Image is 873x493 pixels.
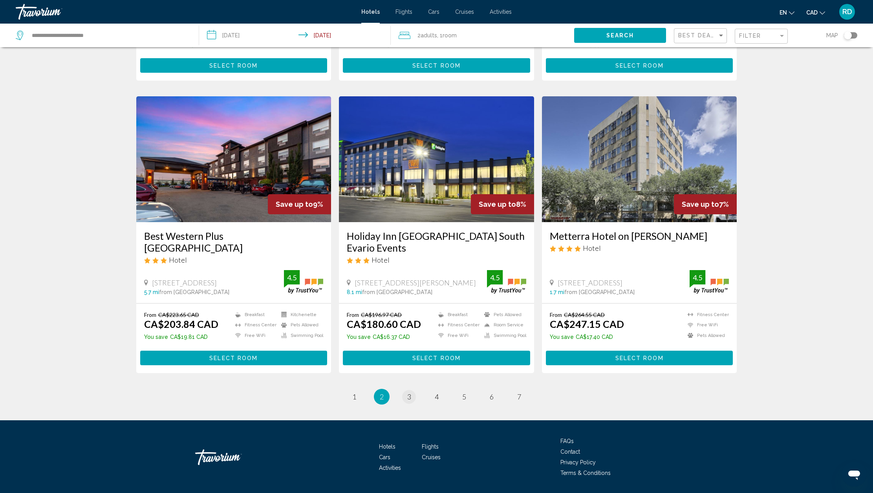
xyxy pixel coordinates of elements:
[550,230,729,242] a: Metterra Hotel on [PERSON_NAME]
[560,459,596,465] a: Privacy Policy
[379,443,395,450] a: Hotels
[362,289,432,295] span: from [GEOGRAPHIC_DATA]
[564,311,605,318] del: CA$264.55 CAD
[343,60,530,69] a: Select Room
[826,30,838,41] span: Map
[615,63,664,69] span: Select Room
[140,353,328,361] a: Select Room
[550,334,574,340] span: You save
[837,4,857,20] button: User Menu
[231,311,277,318] li: Breakfast
[487,273,503,282] div: 4.5
[739,33,761,39] span: Filter
[144,230,324,254] h3: Best Western Plus [GEOGRAPHIC_DATA]
[276,200,313,208] span: Save up to
[546,353,733,361] a: Select Room
[379,465,401,471] a: Activities
[347,334,371,340] span: You save
[479,200,516,208] span: Save up to
[144,289,159,295] span: 5.7 mi
[684,322,729,328] li: Free WiFi
[780,9,787,16] span: en
[140,58,328,73] button: Select Room
[412,63,461,69] span: Select Room
[422,454,441,460] a: Cruises
[542,96,737,222] img: Hotel image
[343,351,530,365] button: Select Room
[435,392,439,401] span: 4
[347,334,421,340] p: CA$16.37 CAD
[231,332,277,339] li: Free WiFi
[277,332,323,339] li: Swimming Pool
[347,256,526,264] div: 3 star Hotel
[422,443,439,450] a: Flights
[550,289,564,295] span: 1.7 mi
[690,273,705,282] div: 4.5
[560,449,580,455] a: Contact
[564,289,635,295] span: from [GEOGRAPHIC_DATA]
[546,351,733,365] button: Select Room
[144,311,156,318] span: From
[546,60,733,69] a: Select Room
[434,311,480,318] li: Breakfast
[490,9,512,15] span: Activities
[558,278,622,287] span: [STREET_ADDRESS]
[209,63,258,69] span: Select Room
[343,58,530,73] button: Select Room
[379,454,390,460] span: Cars
[136,389,737,405] ul: Pagination
[517,392,521,401] span: 7
[417,30,437,41] span: 2
[372,256,390,264] span: Hotel
[421,32,437,39] span: Adults
[560,438,574,444] span: FAQs
[343,353,530,361] a: Select Room
[560,470,611,476] a: Terms & Conditions
[684,332,729,339] li: Pets Allowed
[443,32,457,39] span: Room
[434,332,480,339] li: Free WiFi
[347,230,526,254] a: Holiday Inn [GEOGRAPHIC_DATA] South Evario Events
[480,332,526,339] li: Swimming Pool
[842,462,867,487] iframe: Button to launch messaging window
[674,194,737,214] div: 7%
[684,311,729,318] li: Fitness Center
[231,322,277,328] li: Fitness Center
[284,273,300,282] div: 4.5
[550,244,729,252] div: 4 star Hotel
[277,322,323,328] li: Pets Allowed
[480,322,526,328] li: Room Service
[780,7,794,18] button: Change language
[339,96,534,222] a: Hotel image
[347,311,359,318] span: From
[806,9,818,16] span: CAD
[195,445,274,469] a: Travorium
[158,311,199,318] del: CA$223.65 CAD
[140,351,328,365] button: Select Room
[437,30,457,41] span: , 1
[136,96,331,222] a: Hotel image
[550,311,562,318] span: From
[546,58,733,73] button: Select Room
[169,256,187,264] span: Hotel
[347,289,362,295] span: 8.1 mi
[480,311,526,318] li: Pets Allowed
[144,318,218,330] ins: CA$203.84 CAD
[407,392,411,401] span: 3
[455,9,474,15] span: Cruises
[583,244,601,252] span: Hotel
[678,33,725,39] mat-select: Sort by
[428,9,439,15] a: Cars
[209,355,258,361] span: Select Room
[690,270,729,293] img: trustyou-badge.svg
[347,318,421,330] ins: CA$180.60 CAD
[284,270,323,293] img: trustyou-badge.svg
[574,28,666,42] button: Search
